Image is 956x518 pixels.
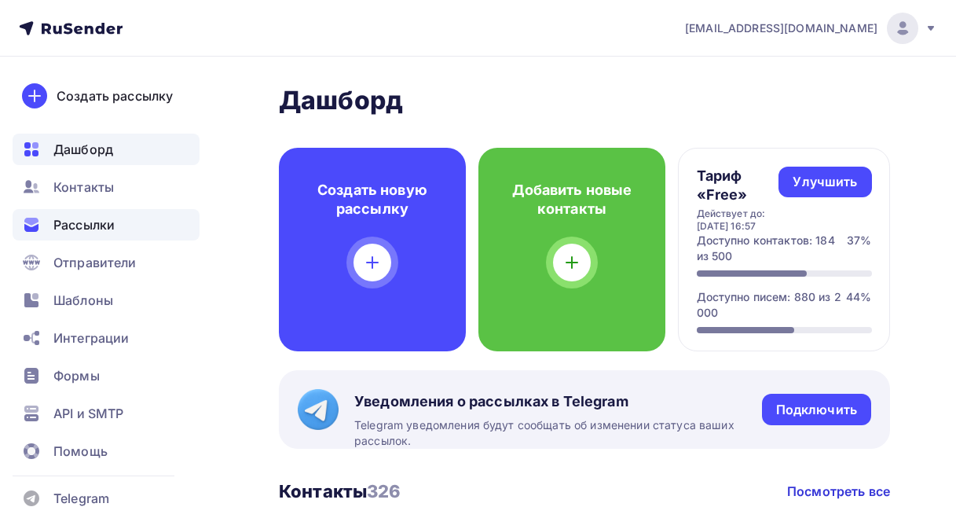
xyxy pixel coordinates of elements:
span: Telegram [53,489,109,508]
div: Действует до: [DATE] 16:57 [697,208,779,233]
a: Отправители [13,247,200,278]
div: Подключить [776,401,857,419]
h2: Дашборд [279,85,890,116]
span: Формы [53,366,100,385]
div: Доступно контактов: 184 из 500 [697,233,848,264]
a: Формы [13,360,200,391]
a: Шаблоны [13,285,200,316]
div: 37% [847,233,871,264]
h3: Контакты [279,480,401,502]
a: Дашборд [13,134,200,165]
a: Рассылки [13,209,200,241]
span: Уведомления о рассылках в Telegram [354,392,762,411]
h4: Создать новую рассылку [304,181,441,219]
a: Контакты [13,171,200,203]
span: Контакты [53,178,114,197]
span: Telegram уведомления будут сообщать об изменении статуса ваших рассылок. [354,417,762,450]
span: Помощь [53,442,108,461]
span: 326 [367,481,401,501]
span: Интеграции [53,329,129,347]
h4: Тариф «Free» [697,167,779,204]
span: [EMAIL_ADDRESS][DOMAIN_NAME] [685,20,877,36]
div: Улучшить [793,173,857,191]
div: 44% [846,289,871,321]
span: Дашборд [53,140,113,159]
span: Отправители [53,253,137,272]
div: Создать рассылку [57,86,173,105]
a: Посмотреть все [787,482,890,501]
div: Доступно писем: 880 из 2 000 [697,289,847,321]
span: API и SMTP [53,404,123,423]
span: Рассылки [53,215,115,234]
a: [EMAIL_ADDRESS][DOMAIN_NAME] [685,13,937,44]
span: Шаблоны [53,291,113,310]
h4: Добавить новые контакты [504,181,640,219]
